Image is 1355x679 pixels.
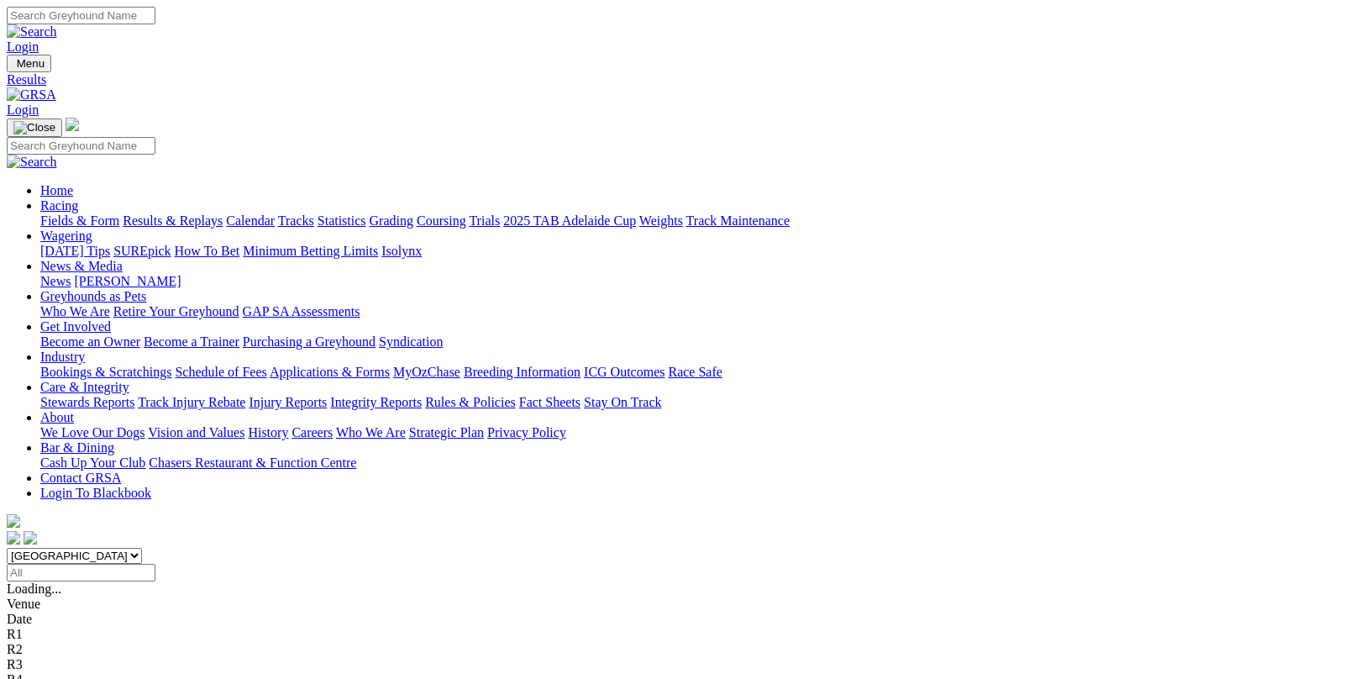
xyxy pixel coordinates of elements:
[148,425,244,440] a: Vision and Values
[318,213,366,228] a: Statistics
[270,365,390,379] a: Applications & Forms
[113,304,239,318] a: Retire Your Greyhound
[40,334,1348,350] div: Get Involved
[7,118,62,137] button: Toggle navigation
[40,455,145,470] a: Cash Up Your Club
[40,259,123,273] a: News & Media
[40,213,1348,229] div: Racing
[7,564,155,582] input: Select date
[464,365,580,379] a: Breeding Information
[7,137,155,155] input: Search
[13,121,55,134] img: Close
[487,425,566,440] a: Privacy Policy
[24,531,37,545] img: twitter.svg
[40,365,1348,380] div: Industry
[40,304,1348,319] div: Greyhounds as Pets
[40,395,1348,410] div: Care & Integrity
[40,183,73,197] a: Home
[7,531,20,545] img: facebook.svg
[40,244,110,258] a: [DATE] Tips
[123,213,223,228] a: Results & Replays
[243,334,376,349] a: Purchasing a Greyhound
[248,425,288,440] a: History
[149,455,356,470] a: Chasers Restaurant & Function Centre
[175,365,266,379] a: Schedule of Fees
[425,395,516,409] a: Rules & Policies
[138,395,245,409] a: Track Injury Rebate
[7,24,57,39] img: Search
[144,334,239,349] a: Become a Trainer
[7,642,1348,657] div: R2
[40,274,1348,289] div: News & Media
[7,72,1348,87] a: Results
[74,274,181,288] a: [PERSON_NAME]
[40,319,111,334] a: Get Involved
[7,103,39,117] a: Login
[17,57,45,70] span: Menu
[393,365,460,379] a: MyOzChase
[40,289,146,303] a: Greyhounds as Pets
[584,395,661,409] a: Stay On Track
[40,486,151,500] a: Login To Blackbook
[7,55,51,72] button: Toggle navigation
[584,365,664,379] a: ICG Outcomes
[7,582,61,596] span: Loading...
[7,657,1348,672] div: R3
[40,455,1348,471] div: Bar & Dining
[249,395,327,409] a: Injury Reports
[7,7,155,24] input: Search
[469,213,500,228] a: Trials
[503,213,636,228] a: 2025 TAB Adelaide Cup
[417,213,466,228] a: Coursing
[40,213,119,228] a: Fields & Form
[370,213,413,228] a: Grading
[278,213,314,228] a: Tracks
[686,213,790,228] a: Track Maintenance
[40,274,71,288] a: News
[379,334,443,349] a: Syndication
[40,244,1348,259] div: Wagering
[243,244,378,258] a: Minimum Betting Limits
[7,597,1348,612] div: Venue
[243,304,360,318] a: GAP SA Assessments
[7,514,20,528] img: logo-grsa-white.png
[519,395,580,409] a: Fact Sheets
[7,627,1348,642] div: R1
[175,244,240,258] a: How To Bet
[7,612,1348,627] div: Date
[40,334,140,349] a: Become an Owner
[40,425,1348,440] div: About
[40,395,134,409] a: Stewards Reports
[639,213,683,228] a: Weights
[40,471,121,485] a: Contact GRSA
[7,155,57,170] img: Search
[40,440,114,455] a: Bar & Dining
[40,350,85,364] a: Industry
[40,229,92,243] a: Wagering
[7,39,39,54] a: Login
[226,213,275,228] a: Calendar
[40,198,78,213] a: Racing
[330,395,422,409] a: Integrity Reports
[381,244,422,258] a: Isolynx
[409,425,484,440] a: Strategic Plan
[40,365,171,379] a: Bookings & Scratchings
[66,118,79,131] img: logo-grsa-white.png
[40,410,74,424] a: About
[668,365,722,379] a: Race Safe
[7,87,56,103] img: GRSA
[291,425,333,440] a: Careers
[336,425,406,440] a: Who We Are
[40,425,144,440] a: We Love Our Dogs
[40,304,110,318] a: Who We Are
[40,380,129,394] a: Care & Integrity
[113,244,171,258] a: SUREpick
